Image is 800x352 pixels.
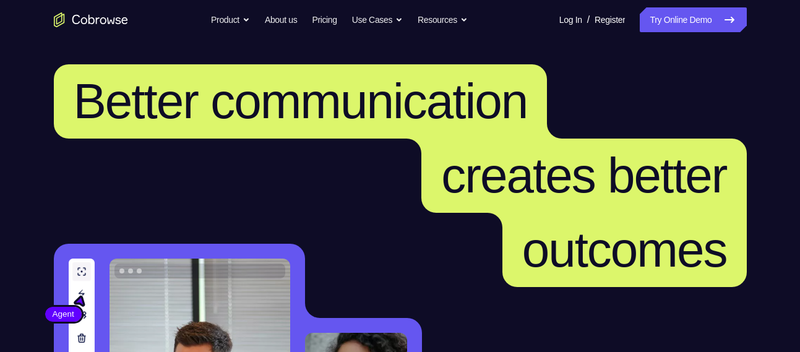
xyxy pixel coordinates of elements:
span: Agent [45,308,82,320]
button: Resources [418,7,468,32]
span: outcomes [522,222,727,277]
button: Use Cases [352,7,403,32]
button: Product [211,7,250,32]
a: Go to the home page [54,12,128,27]
a: About us [265,7,297,32]
a: Register [595,7,625,32]
a: Pricing [312,7,337,32]
span: Better communication [74,74,528,129]
a: Try Online Demo [640,7,746,32]
span: / [587,12,590,27]
a: Log In [559,7,582,32]
span: creates better [441,148,726,203]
